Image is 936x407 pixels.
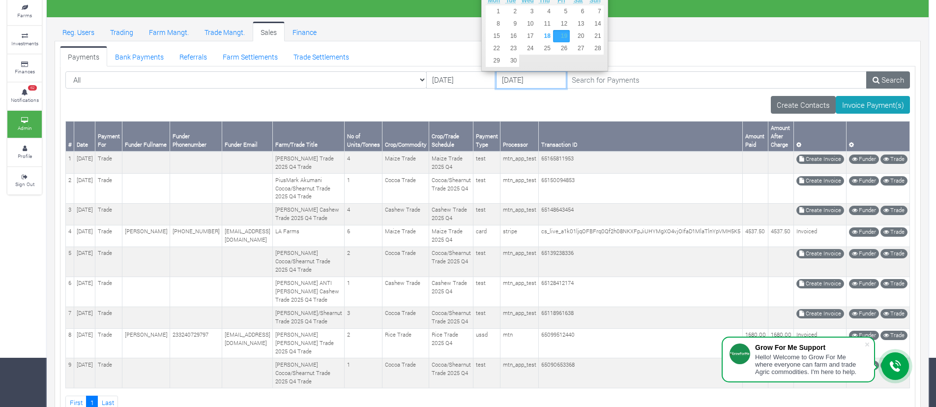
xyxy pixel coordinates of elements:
[17,12,32,19] small: Farms
[382,122,429,152] th: Crop/Commodity
[107,46,172,66] a: Bank Payments
[66,328,74,358] td: 8
[473,225,500,247] td: card
[473,358,500,388] td: test
[796,249,844,258] a: Create Invoice
[743,328,768,358] td: 1680.00
[122,225,170,247] td: [PERSON_NAME]
[500,174,539,204] td: mtn_app_test
[66,247,74,277] td: 5
[60,46,107,66] a: Payments
[849,279,879,288] a: Funder
[570,5,586,18] button: 6
[502,42,519,55] button: 23
[429,328,473,358] td: Rice Trade 2025 Q4
[880,206,907,215] a: Trade
[382,247,429,277] td: Cocoa Trade
[473,203,500,225] td: test
[536,42,553,55] button: 25
[473,152,500,173] td: test
[74,174,95,204] td: [DATE]
[539,152,743,173] td: 65165811953
[66,203,74,225] td: 3
[586,30,603,42] button: 21
[768,122,794,152] th: Amount After Charge
[7,167,42,194] a: Sign Out
[170,122,222,152] th: Funder Phonenumber
[794,225,847,247] td: Invoiced
[796,155,844,164] a: Create Invoice
[273,225,345,247] td: LA Farms
[539,122,743,152] th: Transaction ID
[74,328,95,358] td: [DATE]
[849,155,879,164] a: Funder
[473,277,500,307] td: test
[74,225,95,247] td: [DATE]
[74,307,95,328] td: [DATE]
[345,152,382,173] td: 4
[519,18,536,30] button: 10
[170,328,222,358] td: 233240729797
[15,181,34,188] small: Sign Out
[28,85,37,91] span: 62
[345,247,382,277] td: 2
[429,307,473,328] td: Cocoa/Shearnut Trade 2025 Q4
[796,309,844,318] a: Create Invoice
[880,176,907,186] a: Trade
[539,277,743,307] td: 65128412174
[536,30,553,42] button: 18
[7,139,42,166] a: Profile
[253,22,285,41] a: Sales
[95,225,122,247] td: Trade
[836,96,910,114] a: Invoice Payment(s)
[95,247,122,277] td: Trade
[222,225,273,247] td: [EMAIL_ADDRESS][DOMAIN_NAME]
[500,328,539,358] td: mtn
[473,247,500,277] td: test
[539,225,743,247] td: cs_live_a1k01ljqOFBFrq0Qf2h08NKXFpJiUHYMgXO4vjOIfaD1MlaTlnYpVMH5K5
[215,46,286,66] a: Farm Settlements
[429,203,473,225] td: Cashew Trade 2025 Q4
[866,71,910,89] a: Search
[586,5,603,18] button: 7
[222,122,273,152] th: Funder Email
[95,328,122,358] td: Trade
[500,122,539,152] th: Processor
[519,30,536,42] button: 17
[539,328,743,358] td: 65099512440
[743,225,768,247] td: 4537.50
[95,307,122,328] td: Trade
[382,358,429,388] td: Cocoa Trade
[771,96,836,114] a: Create Contacts
[486,42,502,55] button: 22
[500,277,539,307] td: mtn_app_test
[570,42,586,55] button: 27
[429,277,473,307] td: Cashew Trade 2025 Q4
[285,22,324,41] a: Finance
[273,174,345,204] td: PiusMark Akumani Cocoa/Shearnut Trade 2025 Q4 Trade
[519,42,536,55] button: 24
[500,152,539,173] td: mtn_app_test
[345,328,382,358] td: 2
[74,247,95,277] td: [DATE]
[286,46,357,66] a: Trade Settlements
[18,125,32,131] small: Admin
[566,71,867,89] input: Search for Payments
[7,111,42,138] a: Admin
[539,247,743,277] td: 65139238336
[755,353,864,376] div: Hello! Welcome to Grow For Me where everyone can farm and trade Agric commodities. I'm here to help.
[170,225,222,247] td: [PHONE_NUMBER]
[496,71,566,89] input: DD/MM/YYYY
[553,5,570,18] button: 5
[486,30,502,42] button: 15
[755,344,864,351] div: Grow For Me Support
[500,225,539,247] td: stripe
[345,174,382,204] td: 1
[95,122,122,152] th: Payment For
[553,42,570,55] button: 26
[429,358,473,388] td: Cocoa/Shearnut Trade 2025 Q4
[11,40,38,47] small: Investments
[849,206,879,215] a: Funder
[273,122,345,152] th: Farm/Trade Title
[102,22,141,41] a: Trading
